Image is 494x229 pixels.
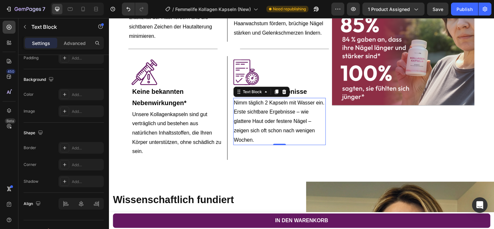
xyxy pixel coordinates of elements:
p: Settings [32,40,50,47]
iframe: Design area [109,18,494,229]
span: 1 product assigned [368,6,410,13]
div: Background [24,75,55,84]
button: Publish [451,3,478,16]
button: 7 [3,3,48,16]
img: generated-svg-image_7.svg [23,41,48,67]
div: Add... [72,162,102,168]
button: Save [427,3,448,16]
div: Color [24,92,34,97]
span: / [172,6,174,13]
div: Add... [72,145,102,151]
div: IN DEN WARENKORB [167,199,220,209]
div: 450 [6,69,16,74]
p: Text Block [31,23,86,31]
p: Advanced [64,40,86,47]
span: Save [433,6,443,12]
div: Open Intercom Messenger [472,197,488,213]
div: Undo/Redo [122,3,148,16]
div: Beta [5,118,16,124]
span: Femmelife Kollagen Kapseln (New) [175,6,251,13]
div: Shadow [24,179,38,184]
span: Wissenschaftlich fundiert [4,177,126,189]
div: Border [24,145,36,151]
img: generated-svg-image_6.svg [125,41,151,67]
span: Unsere Kollagenkapseln sind gut verträglich und bestehen aus natürlichen Inhaltsstoffen, die Ihre... [23,94,113,137]
div: Add... [72,179,102,185]
p: 7 [42,5,45,13]
div: Align [24,200,42,208]
div: Image [24,108,35,114]
div: Add... [72,92,102,98]
div: Add... [72,55,102,61]
button: 1 product assigned [362,3,424,16]
div: Corner [24,162,37,168]
div: Rich Text Editor. Editing area: main [125,67,219,80]
button: IN DEN WARENKORB [4,197,384,211]
div: Publish [456,6,473,13]
div: Text Block [133,71,155,77]
div: Add... [72,109,102,114]
div: Shape [24,129,44,137]
span: Need republishing [273,6,306,12]
div: Rich Text Editor. Editing area: main [125,80,219,128]
span: Keine bekannten Nebenwirkungen* [23,70,78,89]
span: Nimm täglich 2 Kapseln mit Wasser ein. Erste sichtbare Ergebnisse – wie glattere Haut oder fester... [126,82,217,125]
div: Padding [24,55,38,61]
